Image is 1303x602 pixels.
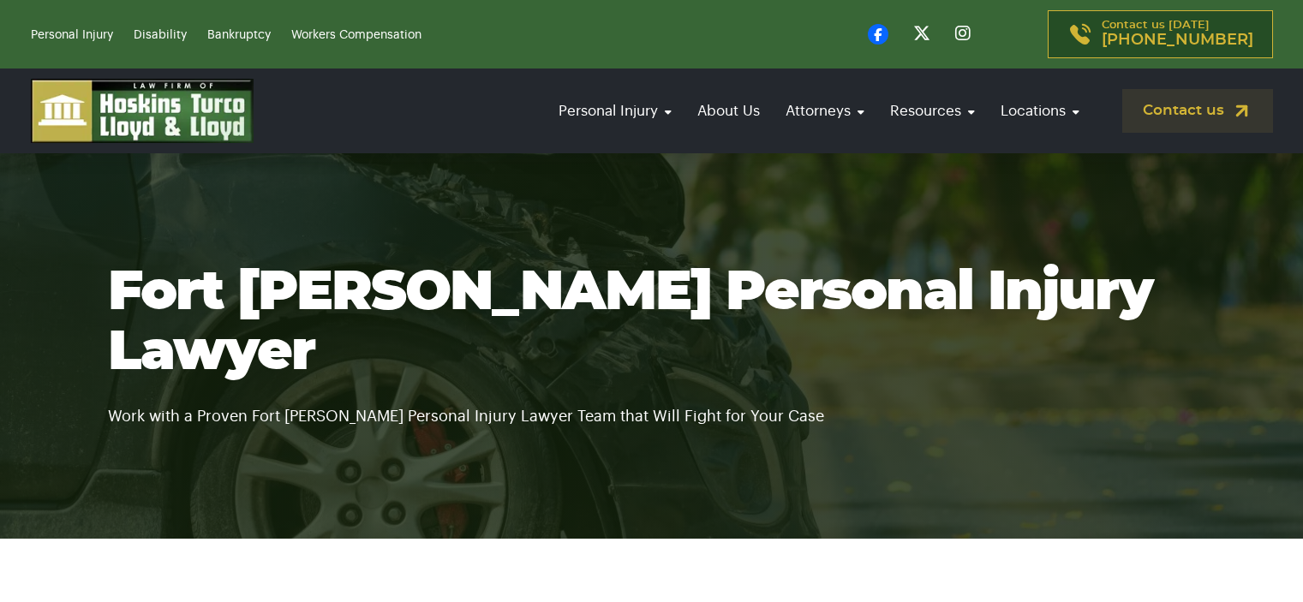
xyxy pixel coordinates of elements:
a: Disability [134,29,187,41]
a: Attorneys [777,86,873,135]
p: Contact us [DATE] [1102,20,1253,49]
a: Personal Injury [550,86,680,135]
p: Work with a Proven Fort [PERSON_NAME] Personal Injury Lawyer Team that Will Fight for Your Case [108,383,1196,429]
a: Workers Compensation [291,29,421,41]
a: Resources [882,86,983,135]
span: Fort [PERSON_NAME] Personal Injury Lawyer [108,265,1153,380]
a: Personal Injury [31,29,113,41]
a: Contact us [1122,89,1273,133]
a: Contact us [DATE][PHONE_NUMBER] [1048,10,1273,58]
span: [PHONE_NUMBER] [1102,32,1253,49]
a: Locations [992,86,1088,135]
img: logo [31,79,254,143]
a: Bankruptcy [207,29,271,41]
a: About Us [689,86,768,135]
